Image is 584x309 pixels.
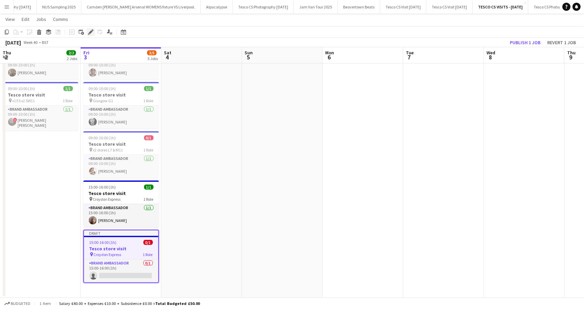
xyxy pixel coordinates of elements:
span: 1 Role [63,98,73,103]
span: 15:00-16:00 (1h) [89,185,116,190]
app-card-role: Brand Ambassador1/115:00-16:00 (1h)[PERSON_NAME] [83,204,159,227]
span: 1/1 [144,185,154,190]
h3: Tesco store visit [3,92,78,98]
span: Sun [245,50,253,56]
span: Total Budgeted £50.00 [155,301,200,306]
span: Comms [53,16,68,22]
span: Croydon Express [94,252,121,257]
span: Croydon Express [93,197,121,202]
app-card-role: Brand Ambassador1/109:00-10:00 (1h)[PERSON_NAME] [3,56,78,79]
span: Glasgow G1 [93,98,113,103]
span: 5 [244,53,253,61]
span: 2/2 [66,50,76,55]
a: Jobs [33,15,49,24]
h3: Tesco store visit [84,246,158,252]
div: 2 Jobs [67,56,77,61]
a: View [3,15,18,24]
h3: Tesco store visit [83,190,159,196]
span: 09:00-10:00 (1h) [89,86,116,91]
app-card-role: Brand Ambassador1/109:00-10:00 (1h)[PERSON_NAME] [83,106,159,129]
app-job-card: 15:00-16:00 (1h)1/1Tesco store visit Croydon Express1 RoleBrand Ambassador1/115:00-16:00 (1h)[PER... [83,180,159,227]
div: [DATE] [5,39,21,46]
span: 0/1 [144,135,154,140]
span: 09:00-10:00 (1h) [8,86,35,91]
span: 3/5 [147,50,157,55]
app-job-card: 09:00-10:00 (1h)0/1Tesco store visit x2 stores L7 & M111 RoleBrand Ambassador1/109:00-10:00 (1h)[... [83,131,159,178]
span: View [5,16,15,22]
span: 4 [163,53,171,61]
button: Jam Van Tour 2025 [294,0,338,13]
span: Sat [164,50,171,56]
app-card-role: Brand Ambassador1/109:00-10:00 (1h)![PERSON_NAME] [PERSON_NAME] [3,106,78,131]
span: 1 Role [144,197,154,202]
span: 3 [82,53,89,61]
span: ! [13,118,17,122]
button: Budgeted [3,300,31,307]
span: x1 E5 x2 SW11 [12,98,35,103]
app-job-card: Draft15:00-16:00 (1h)0/1Tesco store visit Croydon Express1 RoleBrand Ambassador0/115:00-16:00 (1h) [83,230,159,283]
button: Camden [PERSON_NAME] Arsenal WOMENS fixture VS Liverpool. [81,0,201,13]
div: 5 Jobs [147,56,158,61]
span: 1 Role [144,98,154,103]
span: Thu [567,50,576,56]
span: x2 stores L7 & M11 [93,147,123,152]
div: BST [42,40,49,45]
h3: Tesco store visit [83,92,159,98]
a: Edit [19,15,32,24]
span: 6 [324,53,334,61]
span: Fri [83,50,89,56]
button: Publish 1 job [507,38,543,47]
button: Tesco CS Photography [DATE] [233,0,294,13]
button: Revert 1 job [545,38,579,47]
span: Budgeted [11,301,30,306]
app-job-card: 09:00-10:00 (1h)1/1Tesco store visit x1 E5 x2 SW111 RoleBrand Ambassador1/109:00-10:00 (1h)![PERS... [3,82,78,131]
app-card-role: Brand Ambassador1/109:00-10:00 (1h)[PERSON_NAME] [83,56,159,79]
span: 7 [405,53,414,61]
button: Tesco CS Visit [DATE] [426,0,473,13]
span: Edit [22,16,29,22]
span: 2 [2,53,11,61]
app-card-role: Brand Ambassador0/115:00-16:00 (1h) [84,259,158,282]
span: Mon [325,50,334,56]
span: Wed [486,50,495,56]
button: Beavertown Beats [338,0,380,13]
span: Week 40 [22,40,39,45]
span: 09:00-10:00 (1h) [89,135,116,140]
span: 8 [485,53,495,61]
span: 1/1 [144,86,154,91]
h3: Tesco store visit [83,141,159,147]
span: 1 Role [143,252,153,257]
span: 9 [566,53,576,61]
app-job-card: 09:00-10:00 (1h)1/1Tesco store visit Glasgow G11 RoleBrand Ambassador1/109:00-10:00 (1h)[PERSON_N... [83,82,159,129]
a: Comms [50,15,71,24]
span: Tue [406,50,414,56]
button: Alpacalypse [201,0,233,13]
span: 1 item [37,301,53,306]
div: Salary £40.00 + Expenses £10.00 + Subsistence £0.00 = [59,301,200,306]
button: NUS Sampling 2025 [37,0,81,13]
button: Tesco CS Visit [DATE] [380,0,426,13]
span: 0/1 [143,240,153,245]
span: Jobs [36,16,46,22]
span: 1 Role [144,147,154,152]
button: TESCO CS VISITS - [DATE] [473,0,528,13]
span: 15:00-16:00 (1h) [89,240,117,245]
app-card-role: Brand Ambassador1/109:00-10:00 (1h)[PERSON_NAME] [83,155,159,178]
span: 1/1 [63,86,73,91]
div: Draft [84,230,158,236]
span: Thu [3,50,11,56]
